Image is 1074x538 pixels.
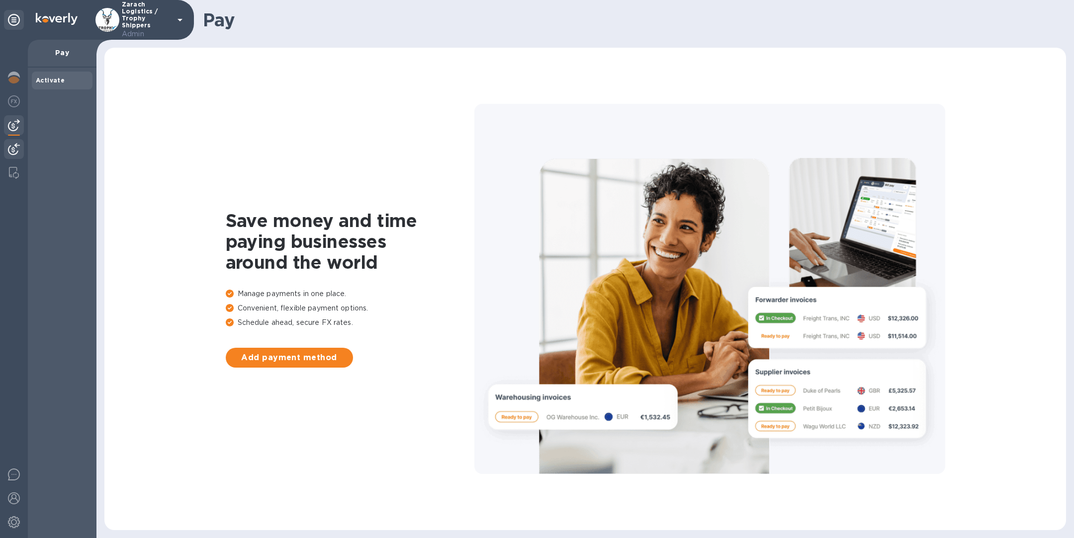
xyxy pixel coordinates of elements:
[226,348,353,368] button: Add payment method
[226,289,474,299] p: Manage payments in one place.
[36,13,78,25] img: Logo
[4,10,24,30] div: Unpin categories
[234,352,345,364] span: Add payment method
[36,77,65,84] b: Activate
[203,9,1058,30] h1: Pay
[122,1,172,39] p: Zarach Logistics / Trophy Shippers
[36,48,89,58] p: Pay
[8,95,20,107] img: Foreign exchange
[226,317,474,328] p: Schedule ahead, secure FX rates.
[122,29,172,39] p: Admin
[226,303,474,313] p: Convenient, flexible payment options.
[226,210,474,273] h1: Save money and time paying businesses around the world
